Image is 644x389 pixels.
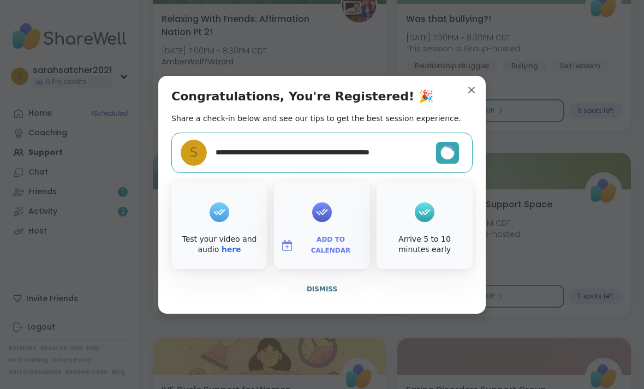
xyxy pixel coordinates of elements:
[379,234,470,255] div: Arrive 5 to 10 minutes early
[276,234,368,257] button: Add to Calendar
[222,245,241,254] a: here
[298,235,363,256] span: Add to Calendar
[174,234,265,255] div: Test your video and audio
[307,285,337,293] span: Dismiss
[171,278,473,301] button: Dismiss
[190,143,198,162] span: s
[171,113,461,124] h2: Share a check-in below and see our tips to get the best session experience.
[171,89,433,104] h1: Congratulations, You're Registered! 🎉
[281,239,294,252] img: ShareWell Logomark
